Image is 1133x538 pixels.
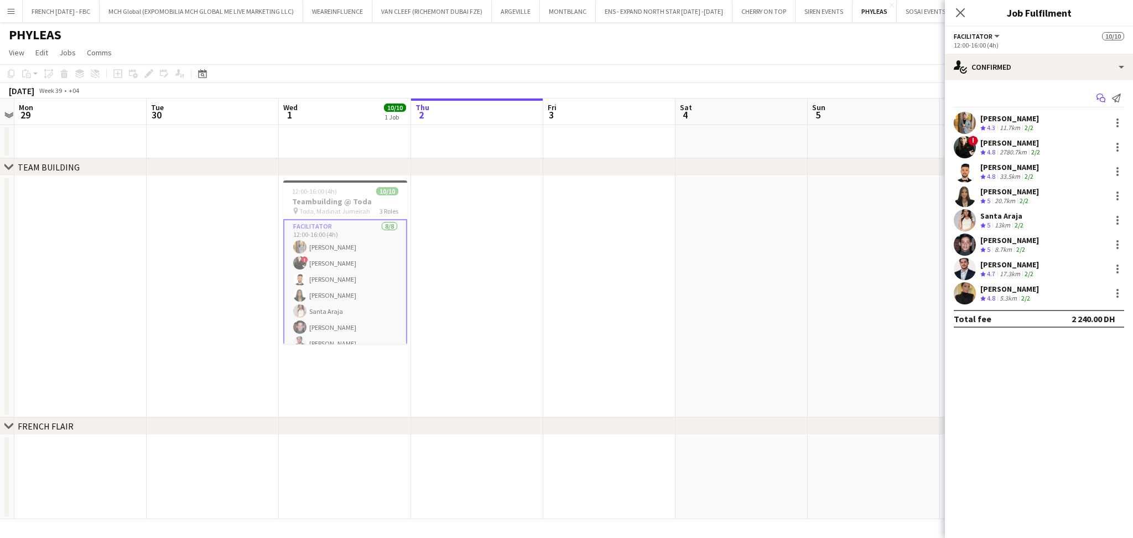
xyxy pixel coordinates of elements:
app-skills-label: 2/2 [1021,294,1030,302]
div: +04 [69,86,79,95]
span: Wed [283,102,298,112]
span: 4.8 [987,294,995,302]
span: Edit [35,48,48,58]
span: Tue [151,102,164,112]
span: 4.8 [987,148,995,156]
div: 2780.7km [997,148,1029,157]
div: [PERSON_NAME] [980,138,1042,148]
span: 5 [810,108,825,121]
div: Confirmed [945,54,1133,80]
span: Toda, Madinat Jumeirah [299,207,370,215]
span: View [9,48,24,58]
button: WEAREINFLUENCE [303,1,372,22]
div: TEAM BUILDING [18,162,80,173]
div: 17.3km [997,270,1022,279]
div: [PERSON_NAME] [980,235,1039,245]
app-skills-label: 2/2 [1025,123,1033,132]
button: MONTBLANC [540,1,596,22]
app-skills-label: 2/2 [1025,270,1033,278]
span: Facilitator [954,32,992,40]
div: 33.5km [997,172,1022,182]
a: Edit [31,45,53,60]
div: [PERSON_NAME] [980,113,1039,123]
div: [PERSON_NAME] [980,187,1039,196]
div: [DATE] [9,85,34,96]
a: Jobs [55,45,80,60]
a: Comms [82,45,116,60]
span: 29 [17,108,33,121]
div: Total fee [954,313,991,324]
span: Mon [19,102,33,112]
span: 4.7 [987,270,995,278]
div: Santa Araja [980,211,1026,221]
div: 2 240.00 DH [1072,313,1115,324]
span: 5 [987,245,990,254]
div: 5.3km [997,294,1019,303]
span: Fri [548,102,557,112]
span: 10/10 [376,187,398,195]
button: ARGEVILLE [492,1,540,22]
span: 2 [414,108,429,121]
div: [PERSON_NAME] [980,284,1039,294]
h1: PHYLEAS [9,27,61,43]
div: 11.7km [997,123,1022,133]
div: FRENCH FLAIR [18,421,74,432]
app-skills-label: 2/2 [1025,172,1033,180]
span: Thu [415,102,429,112]
span: Mon [944,102,959,112]
app-job-card: 12:00-16:00 (4h)10/10Teambuilding @ Toda Toda, Madinat Jumeirah3 RolesFacilitator8/812:00-16:00 (... [283,180,407,344]
span: ! [302,256,308,263]
span: 4.3 [987,123,995,132]
span: 6 [943,108,959,121]
h3: Job Fulfilment [945,6,1133,20]
div: 13km [992,221,1012,230]
span: 5 [987,196,990,205]
span: Sun [812,102,825,112]
div: 12:00-16:00 (4h) [954,41,1124,49]
span: 4.8 [987,172,995,180]
span: 5 [987,221,990,229]
div: [PERSON_NAME] [980,260,1039,270]
button: PHYLEAS [853,1,897,22]
span: 10/10 [1102,32,1124,40]
app-skills-label: 2/2 [1020,196,1028,205]
app-card-role: Facilitator8/812:00-16:00 (4h)[PERSON_NAME]![PERSON_NAME][PERSON_NAME][PERSON_NAME]Santa Araja[PE... [283,219,407,371]
span: 3 [546,108,557,121]
button: ENS - EXPAND NORTH STAR [DATE] -[DATE] [596,1,732,22]
span: Jobs [59,48,76,58]
button: FRENCH [DATE] - FBC [23,1,100,22]
button: VAN CLEEF (RICHEMONT DUBAI FZE) [372,1,492,22]
button: SOSAI EVENTS [897,1,955,22]
span: 30 [149,108,164,121]
button: CHERRY ON TOP [732,1,796,22]
span: ! [968,136,978,146]
span: 12:00-16:00 (4h) [292,187,337,195]
span: Week 39 [37,86,64,95]
span: 3 Roles [380,207,398,215]
app-skills-label: 2/2 [1031,148,1040,156]
button: MCH Global (EXPOMOBILIA MCH GLOBAL ME LIVE MARKETING LLC) [100,1,303,22]
span: Comms [87,48,112,58]
app-skills-label: 2/2 [1015,221,1023,229]
h3: Teambuilding @ Toda [283,196,407,206]
div: [PERSON_NAME] [980,162,1039,172]
div: 1 Job [384,113,406,121]
a: View [4,45,29,60]
div: 8.7km [992,245,1014,255]
app-skills-label: 2/2 [1016,245,1025,254]
span: 1 [282,108,298,121]
span: 10/10 [384,104,406,112]
span: 4 [678,108,692,121]
button: Facilitator [954,32,1001,40]
div: 20.7km [992,196,1017,206]
span: Sat [680,102,692,112]
button: SIREN EVENTS [796,1,853,22]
